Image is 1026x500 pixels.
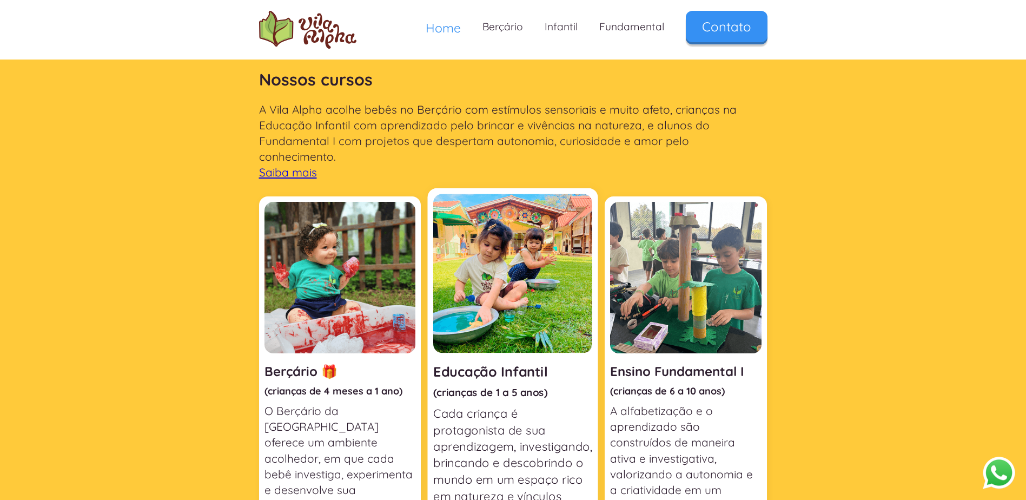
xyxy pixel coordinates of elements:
h3: Ensino Fundamental I [610,363,762,379]
a: Home [415,11,472,45]
h3: Berçário 🎁 [264,363,416,379]
h4: (crianças de 1 a 5 anos) [433,386,592,399]
span: Home [426,20,461,36]
h4: (crianças de 6 a 10 anos) [610,385,762,398]
h4: (crianças de 4 meses a 1 ano) [264,385,416,398]
a: home [259,11,356,49]
button: Abrir WhatsApp [983,456,1015,489]
a: Saiba mais [259,165,317,179]
img: logo Escola Vila Alpha [259,11,356,49]
a: Infantil [534,11,588,43]
h3: Educação Infantil [433,363,592,380]
a: Contato [686,11,767,42]
a: Berçário [472,11,534,43]
a: Fundamental [588,11,675,43]
h2: Nossos cursos [259,63,767,96]
p: A Vila Alpha acolhe bebês no Berçário com estímulos sensoriais e muito afeto, crianças na Educaçã... [259,102,767,181]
